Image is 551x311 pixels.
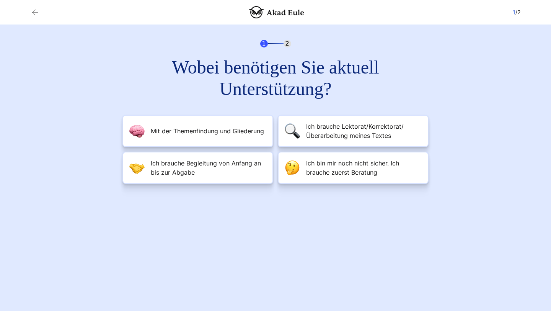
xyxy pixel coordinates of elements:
div: / [513,8,520,17]
span: 1 [513,9,515,15]
span: Ich brauche Begleitung von Anfang an bis zur Abgabe [151,159,266,177]
span: Mit der Themenfindung und Gliederung [151,126,264,136]
span: 2 [284,40,291,47]
span: Ich brauche Lektorat/Korrektorat/Überarbeitung meines Textes [306,122,422,140]
span: Ich bin mir noch nicht sicher. Ich brauche zuerst Beratung [306,159,422,177]
span: 2 [517,9,520,15]
img: logo [248,6,304,18]
span: 1 [260,40,268,47]
h2: Wobei benötigen Sie aktuell Unterstützung? [138,57,413,100]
